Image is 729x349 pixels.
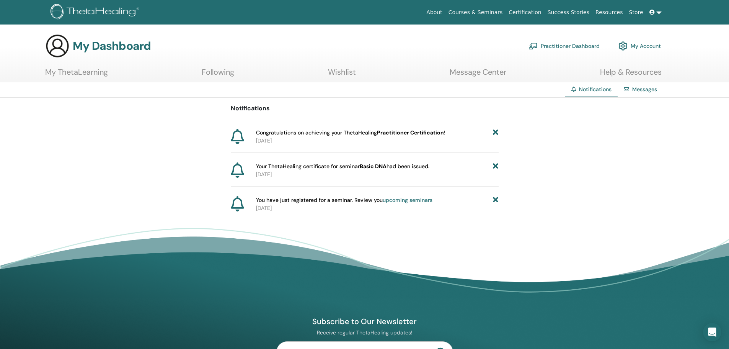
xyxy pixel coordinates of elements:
a: Courses & Seminars [445,5,506,20]
p: [DATE] [256,170,499,179]
a: Wishlist [328,67,356,82]
h4: Subscribe to Our Newsletter [276,316,453,326]
img: generic-user-icon.jpg [45,34,70,58]
img: cog.svg [618,39,628,52]
a: Practitioner Dashboard [528,38,600,54]
img: logo.png [51,4,142,21]
b: Practitioner Certification [377,129,444,136]
span: Congratulations on achieving your ThetaHealing ! [256,129,445,137]
span: Notifications [579,86,612,93]
p: Receive regular ThetaHealing updates! [276,329,453,336]
a: Success Stories [545,5,592,20]
a: About [423,5,445,20]
p: Notifications [231,104,499,113]
h3: My Dashboard [73,39,151,53]
a: Message Center [450,67,506,82]
div: Open Intercom Messenger [703,323,721,341]
p: [DATE] [256,137,499,145]
a: Store [626,5,646,20]
span: You have just registered for a seminar. Review you [256,196,432,204]
p: [DATE] [256,204,499,212]
img: chalkboard-teacher.svg [528,43,538,49]
a: My Account [618,38,661,54]
a: Following [202,67,234,82]
a: upcoming seminars [383,197,432,203]
span: Your ThetaHealing certificate for seminar had been issued. [256,162,429,170]
a: Help & Resources [600,67,662,82]
a: Certification [506,5,544,20]
a: Messages [632,86,657,93]
a: My ThetaLearning [45,67,108,82]
a: Resources [592,5,626,20]
b: Basic DNA [360,163,387,170]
